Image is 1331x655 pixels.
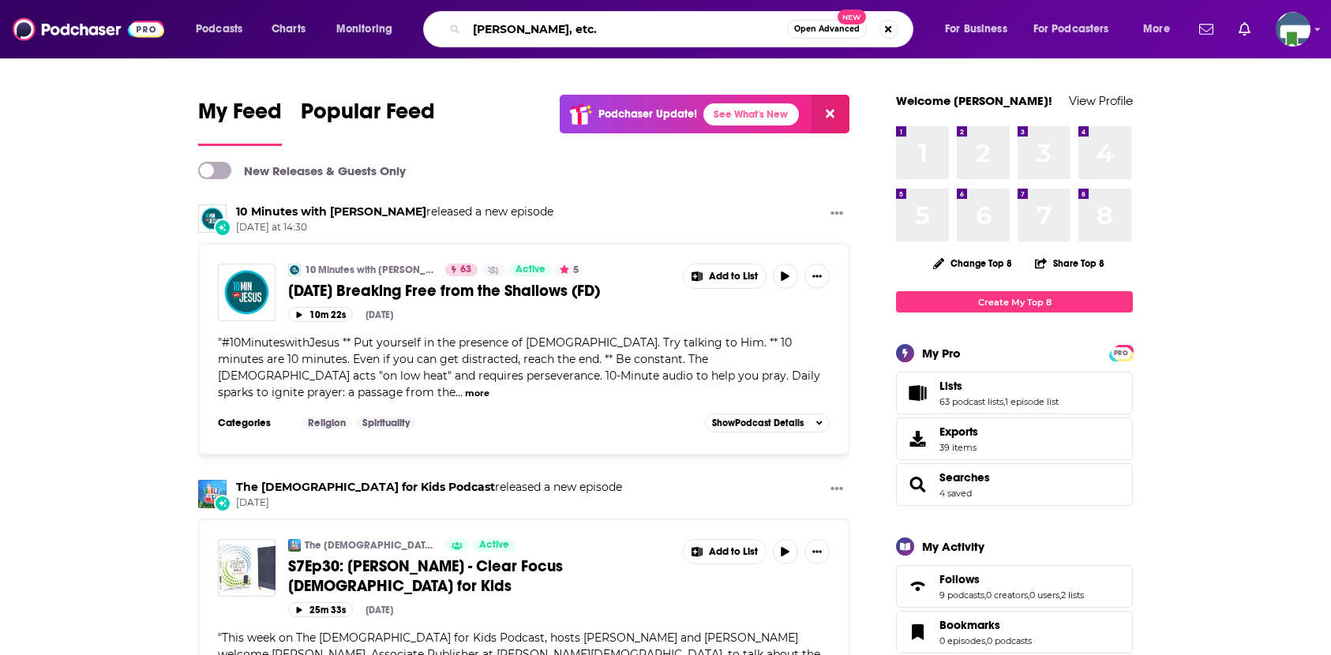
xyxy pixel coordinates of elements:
[214,219,231,236] div: New Episode
[356,417,416,429] a: Spirituality
[709,271,758,283] span: Add to List
[1112,347,1130,359] span: PRO
[301,98,435,134] span: Popular Feed
[272,18,306,40] span: Charts
[1232,16,1257,43] a: Show notifications dropdown
[922,539,984,554] div: My Activity
[302,417,352,429] a: Religion
[1059,589,1061,601] span: ,
[1276,12,1310,47] span: Logged in as KCMedia
[13,14,164,44] img: Podchaser - Follow, Share and Rate Podcasts
[939,396,1003,407] a: 63 podcast lists
[301,98,435,146] a: Popular Feed
[460,262,471,278] span: 63
[288,281,672,301] a: [DATE] Breaking Free from the Shallows (FD)
[712,417,804,429] span: Show Podcast Details
[945,18,1007,40] span: For Business
[986,589,1028,601] a: 0 creators
[1034,248,1105,279] button: Share Top 8
[305,264,435,276] a: 10 Minutes with [PERSON_NAME]
[1029,589,1059,601] a: 0 users
[939,618,1000,632] span: Bookmarks
[1003,396,1005,407] span: ,
[445,264,478,276] a: 63
[939,618,1032,632] a: Bookmarks
[896,565,1133,608] span: Follows
[985,635,987,646] span: ,
[1061,589,1084,601] a: 2 lists
[516,262,546,278] span: Active
[924,253,1022,273] button: Change Top 8
[896,417,1133,460] a: Exports
[288,307,353,322] button: 10m 22s
[787,20,867,39] button: Open AdvancedNew
[824,204,849,224] button: Show More Button
[185,17,263,42] button: open menu
[288,539,301,552] img: The Bible for Kids Podcast
[236,480,495,494] a: The Bible for Kids Podcast
[934,17,1027,42] button: open menu
[236,496,622,510] span: [DATE]
[198,162,406,179] a: New Releases & Guests Only
[236,480,622,495] h3: released a new episode
[479,537,509,553] span: Active
[939,635,985,646] a: 0 episodes
[1276,12,1310,47] img: User Profile
[288,556,563,596] span: S7Ep30: [PERSON_NAME] - Clear Focus [DEMOGRAPHIC_DATA] for Kids
[1132,17,1190,42] button: open menu
[509,264,552,276] a: Active
[1193,16,1220,43] a: Show notifications dropdown
[218,264,276,321] img: 04-09-25 Breaking Free from the Shallows (FD)
[218,335,820,399] span: "
[196,18,242,40] span: Podcasts
[214,495,231,512] div: New Episode
[198,98,282,134] span: My Feed
[198,480,227,508] img: The Bible for Kids Podcast
[288,281,600,301] span: [DATE] Breaking Free from the Shallows (FD)
[984,589,986,601] span: ,
[261,17,315,42] a: Charts
[902,575,933,597] a: Follows
[236,204,553,219] h3: released a new episode
[794,25,860,33] span: Open Advanced
[902,428,933,450] span: Exports
[366,604,393,616] div: [DATE]
[1033,18,1109,40] span: For Podcasters
[939,572,1084,586] a: Follows
[896,463,1133,506] span: Searches
[1005,396,1059,407] a: 1 episode list
[896,611,1133,653] span: Bookmarks
[804,264,830,289] button: Show More Button
[705,414,830,432] button: ShowPodcast Details
[198,98,282,146] a: My Feed
[198,204,227,233] img: 10 Minutes with Jesus
[939,488,972,499] a: 4 saved
[598,107,697,121] p: Podchaser Update!
[305,539,435,552] a: The [DEMOGRAPHIC_DATA] for Kids Podcast
[824,480,849,500] button: Show More Button
[939,425,978,439] span: Exports
[896,291,1133,313] a: Create My Top 8
[1028,589,1029,601] span: ,
[465,387,489,400] button: more
[456,385,463,399] span: ...
[922,346,961,361] div: My Pro
[325,17,413,42] button: open menu
[1276,12,1310,47] button: Show profile menu
[939,379,1059,393] a: Lists
[218,539,276,597] img: S7Ep30: Laura Bartlett - Clear Focus Bible for Kids
[838,9,866,24] span: New
[288,264,301,276] img: 10 Minutes with Jesus
[939,470,990,485] a: Searches
[336,18,392,40] span: Monitoring
[288,556,672,596] a: S7Ep30: [PERSON_NAME] - Clear Focus [DEMOGRAPHIC_DATA] for Kids
[896,372,1133,414] span: Lists
[438,11,928,47] div: Search podcasts, credits, & more...
[1023,17,1132,42] button: open menu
